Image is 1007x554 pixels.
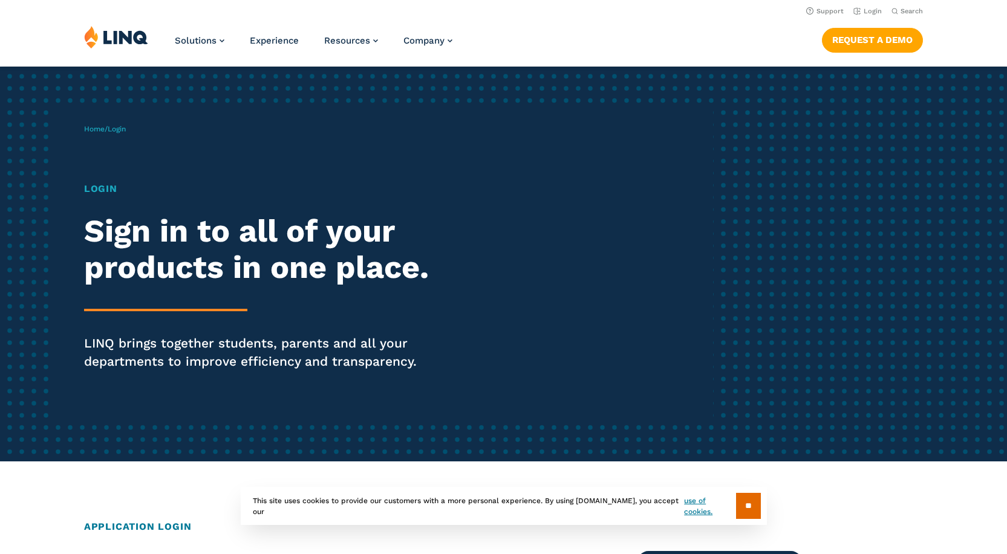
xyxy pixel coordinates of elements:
[324,35,370,46] span: Resources
[84,25,148,48] img: LINQ | K‑12 Software
[822,28,923,52] a: Request a Demo
[84,125,105,133] a: Home
[175,35,224,46] a: Solutions
[250,35,299,46] a: Experience
[108,125,126,133] span: Login
[891,7,923,16] button: Open Search Bar
[806,7,844,15] a: Support
[175,35,217,46] span: Solutions
[403,35,445,46] span: Company
[403,35,452,46] a: Company
[324,35,378,46] a: Resources
[175,25,452,65] nav: Primary Navigation
[822,25,923,52] nav: Button Navigation
[241,487,767,525] div: This site uses cookies to provide our customers with a more personal experience. By using [DOMAIN...
[853,7,882,15] a: Login
[84,213,472,286] h2: Sign in to all of your products in one place.
[84,125,126,133] span: /
[84,334,472,371] p: LINQ brings together students, parents and all your departments to improve efficiency and transpa...
[684,495,735,517] a: use of cookies.
[84,182,472,196] h1: Login
[901,7,923,15] span: Search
